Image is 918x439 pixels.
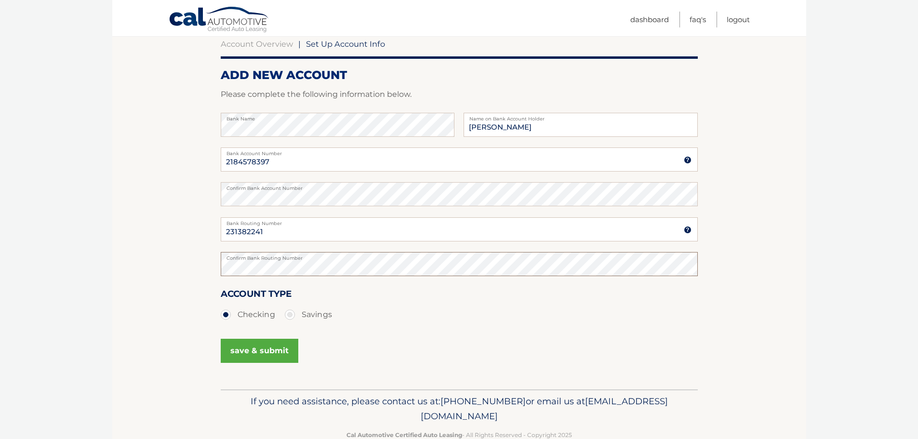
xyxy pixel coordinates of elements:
label: Checking [221,305,275,324]
a: FAQ's [690,12,706,27]
a: Logout [727,12,750,27]
label: Confirm Bank Account Number [221,182,698,190]
p: If you need assistance, please contact us at: or email us at [227,394,692,425]
h2: ADD NEW ACCOUNT [221,68,698,82]
a: Account Overview [221,39,293,49]
input: Bank Account Number [221,147,698,172]
label: Savings [285,305,332,324]
a: Cal Automotive [169,6,270,34]
label: Confirm Bank Routing Number [221,252,698,260]
p: Please complete the following information below. [221,88,698,101]
label: Bank Routing Number [221,217,698,225]
label: Name on Bank Account Holder [464,113,697,120]
label: Account Type [221,287,292,305]
span: Set Up Account Info [306,39,385,49]
input: Name on Account (Account Holder Name) [464,113,697,137]
label: Bank Account Number [221,147,698,155]
strong: Cal Automotive Certified Auto Leasing [346,431,462,439]
img: tooltip.svg [684,226,692,234]
a: Dashboard [630,12,669,27]
span: | [298,39,301,49]
span: [PHONE_NUMBER] [440,396,526,407]
input: Bank Routing Number [221,217,698,241]
button: save & submit [221,339,298,363]
img: tooltip.svg [684,156,692,164]
label: Bank Name [221,113,454,120]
